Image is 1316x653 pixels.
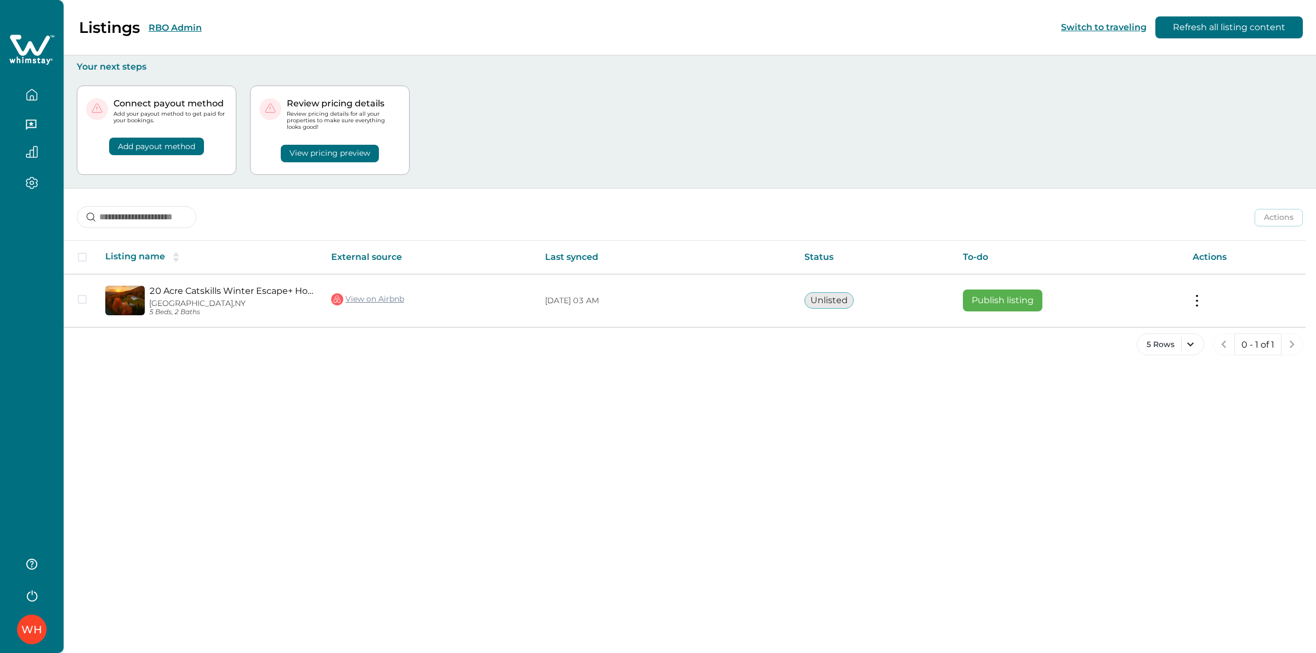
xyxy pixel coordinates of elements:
div: Whimstay Host [21,616,42,643]
p: Review pricing details for all your properties to make sure everything looks good! [287,111,400,131]
a: 20 Acre Catskills Winter Escape+ Hot Tub,Game Room [149,286,314,296]
p: [DATE] 03 AM [545,296,787,306]
th: Actions [1184,241,1306,274]
button: Publish listing [963,289,1042,311]
p: [GEOGRAPHIC_DATA], NY [149,299,314,308]
button: Actions [1255,209,1303,226]
button: sorting [165,252,187,263]
button: Refresh all listing content [1155,16,1303,38]
button: next page [1281,333,1303,355]
button: View pricing preview [281,145,379,162]
th: Last synced [536,241,796,274]
p: Listings [79,18,140,37]
p: Add your payout method to get paid for your bookings. [114,111,227,124]
th: Listing name [97,241,322,274]
button: previous page [1213,333,1235,355]
th: External source [322,241,536,274]
th: Status [796,241,954,274]
img: propertyImage_20 Acre Catskills Winter Escape+ Hot Tub,Game Room [105,286,145,315]
button: RBO Admin [149,22,202,33]
button: Add payout method [109,138,204,155]
p: 0 - 1 of 1 [1241,339,1274,350]
p: Your next steps [77,61,1303,72]
button: 5 Rows [1137,333,1204,355]
a: View on Airbnb [331,292,404,306]
th: To-do [954,241,1184,274]
p: Review pricing details [287,98,400,109]
button: Switch to traveling [1061,22,1147,32]
p: 5 Beds, 2 Baths [149,308,314,316]
p: Connect payout method [114,98,227,109]
button: 0 - 1 of 1 [1234,333,1281,355]
button: Unlisted [804,292,854,309]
